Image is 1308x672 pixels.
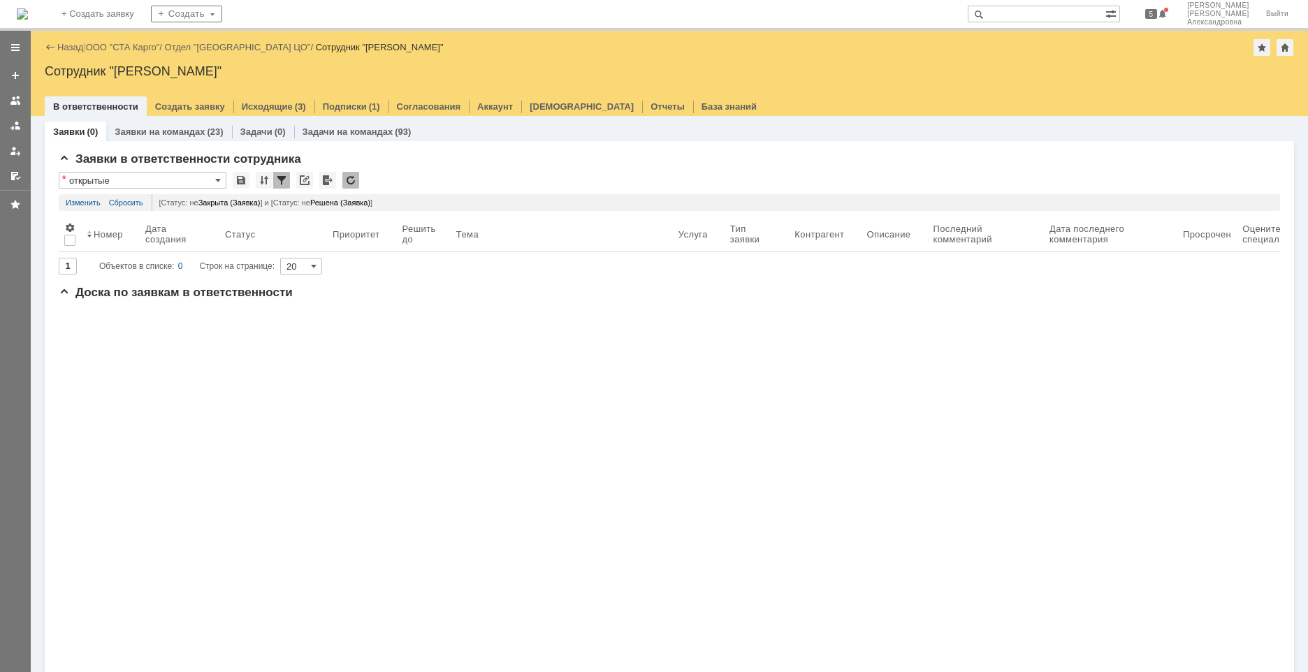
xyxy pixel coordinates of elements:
div: Статус [225,229,256,240]
a: [DEMOGRAPHIC_DATA] [530,101,634,112]
div: Экспорт списка [319,172,336,189]
a: Заявки [53,126,85,137]
th: Дата создания [140,217,219,252]
th: Номер [81,217,140,252]
div: Дата последнего комментария [1049,224,1161,244]
span: Александровна [1187,18,1249,27]
a: Задачи на командах [303,126,393,137]
a: Создать заявку [4,64,27,87]
span: Закрыта (Заявка) [198,198,261,207]
a: Отчеты [651,101,685,112]
span: Настройки [64,222,75,233]
a: Заявки на командах [4,89,27,112]
div: Номер [94,229,123,240]
a: Мои заявки [4,140,27,162]
th: Контрагент [789,217,861,252]
div: Тип заявки [730,224,773,244]
div: Добавить в избранное [1253,39,1270,56]
div: 0 [178,258,183,275]
th: Приоритет [327,217,397,252]
a: Заявки на командах [115,126,205,137]
div: / [165,42,316,52]
div: Создать [151,6,222,22]
div: Последний комментарий [933,224,1027,244]
span: [PERSON_NAME] [1187,1,1249,10]
a: Исходящие [242,101,293,112]
div: / [86,42,165,52]
div: Услуга [678,229,708,240]
th: Тема [451,217,673,252]
span: Объектов в списке: [99,261,174,271]
a: Изменить [66,194,101,211]
th: Статус [219,217,327,252]
a: В ответственности [53,101,138,112]
span: Доска по заявкам в ответственности [59,286,293,299]
div: Обновлять список [342,172,359,189]
div: Приоритет [333,229,380,240]
div: (0) [275,126,286,137]
a: Отдел "[GEOGRAPHIC_DATA] ЦО" [165,42,311,52]
i: Строк на странице: [99,258,275,275]
div: Дата создания [145,224,203,244]
div: Скопировать ссылку на список [296,172,313,189]
div: (0) [87,126,98,137]
div: Тема [456,229,479,240]
a: Подписки [323,101,367,112]
div: (1) [369,101,380,112]
div: Сортировка... [256,172,272,189]
span: Заявки в ответственности сотрудника [59,152,301,166]
div: Сохранить вид [233,172,249,189]
th: Услуга [673,217,725,252]
div: Просрочен [1183,229,1231,240]
div: [Статус: не ] и [Статус: не ] [152,194,1273,211]
a: Задачи [240,126,272,137]
a: Согласования [397,101,461,112]
div: Контрагент [794,229,844,240]
div: Описание [866,229,910,240]
div: (93) [395,126,411,137]
div: Настройки списка отличаются от сохраненных в виде [62,174,66,184]
th: Тип заявки [725,217,790,252]
a: Создать заявку [155,101,225,112]
a: Сбросить [109,194,143,211]
div: Фильтрация... [273,172,290,189]
span: 5 [1145,9,1158,19]
span: Решена (Заявка) [310,198,370,207]
a: База знаний [702,101,757,112]
span: Расширенный поиск [1105,6,1119,20]
div: (23) [207,126,223,137]
a: Мои согласования [4,165,27,187]
a: Перейти на домашнюю страницу [17,8,28,20]
a: Заявки в моей ответственности [4,115,27,137]
div: | [83,41,85,52]
div: (3) [295,101,306,112]
img: logo [17,8,28,20]
a: Аккаунт [477,101,513,112]
a: ООО "СТА Карго" [86,42,160,52]
div: Сотрудник "[PERSON_NAME]" [45,64,1294,78]
a: Назад [57,42,83,52]
div: Решить до [402,224,445,244]
th: Дата последнего комментария [1044,217,1177,252]
div: Сотрудник "[PERSON_NAME]" [316,42,444,52]
span: [PERSON_NAME] [1187,10,1249,18]
div: Сделать домашней страницей [1277,39,1293,56]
